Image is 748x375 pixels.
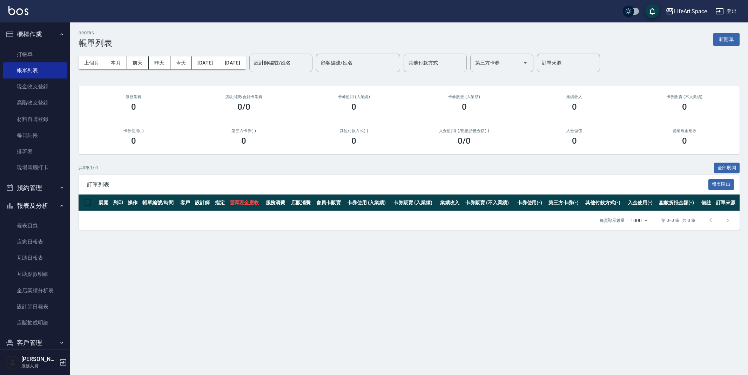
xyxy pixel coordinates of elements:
p: 共 0 筆, 1 / 0 [79,165,98,171]
img: Logo [8,6,28,15]
a: 排班表 [3,143,67,159]
th: 營業現金應收 [228,195,264,211]
button: 櫃檯作業 [3,25,67,43]
button: [DATE] [192,56,219,69]
th: 設計師 [193,195,213,211]
button: 客戶管理 [3,334,67,352]
p: 每頁顯示數量 [600,217,625,224]
h2: 卡券使用(-) [87,129,180,133]
th: 卡券販賣 (不入業績) [464,195,515,211]
a: 每日結帳 [3,127,67,143]
h2: 入金儲值 [528,129,621,133]
h2: 業績收入 [528,95,621,99]
h2: 入金使用(-) /點數折抵金額(-) [417,129,511,133]
button: 預約管理 [3,179,67,197]
h3: 0 [131,136,136,146]
div: LifeArt Space [674,7,707,16]
h5: [PERSON_NAME] [21,356,57,363]
h2: 其他付款方式(-) [307,129,400,133]
a: 現場電腦打卡 [3,159,67,176]
th: 列印 [112,195,126,211]
th: 客戶 [178,195,193,211]
h3: 服務消費 [87,95,180,99]
button: 上個月 [79,56,105,69]
h2: 卡券販賣 (入業績) [417,95,511,99]
h2: 第三方卡券(-) [197,129,290,133]
th: 服務消費 [264,195,289,211]
th: 業績收入 [438,195,464,211]
th: 指定 [213,195,228,211]
div: 1000 [628,211,650,230]
p: 第 0–0 筆 共 0 筆 [661,217,695,224]
th: 帳單編號/時間 [141,195,178,211]
button: 昨天 [149,56,170,69]
a: 現金收支登錄 [3,79,67,95]
h3: 0 [131,102,136,112]
th: 卡券使用 (入業績) [345,195,392,211]
a: 材料自購登錄 [3,111,67,127]
h3: 0 [351,136,356,146]
button: [DATE] [219,56,246,69]
h3: 帳單列表 [79,38,112,48]
h2: 卡券使用 (入業績) [307,95,400,99]
a: 新開單 [713,36,740,42]
a: 打帳單 [3,46,67,62]
a: 全店業績分析表 [3,282,67,299]
th: 其他付款方式(-) [584,195,626,211]
th: 訂單來源 [714,195,740,211]
th: 店販消費 [289,195,315,211]
th: 卡券販賣 (入業績) [392,195,438,211]
h3: 0/0 [237,102,250,112]
button: 全部展開 [714,163,740,173]
a: 高階收支登錄 [3,95,67,111]
button: 報表及分析 [3,197,67,215]
a: 互助日報表 [3,250,67,266]
a: 店家日報表 [3,234,67,250]
h3: 0 [682,136,687,146]
th: 入金使用(-) [626,195,658,211]
th: 會員卡販賣 [315,195,345,211]
span: 訂單列表 [87,181,708,188]
a: 互助點數明細 [3,266,67,282]
a: 設計師日報表 [3,299,67,315]
h3: 0 [682,102,687,112]
button: 前天 [127,56,149,69]
a: 店販抽成明細 [3,315,67,331]
h2: 營業現金應收 [638,129,731,133]
h2: ORDERS [79,31,112,35]
h3: 0 [351,102,356,112]
th: 第三方卡券(-) [547,195,584,211]
th: 備註 [700,195,714,211]
h2: 卡券販賣 (不入業績) [638,95,731,99]
button: 報表匯出 [708,179,734,190]
th: 點數折抵金額(-) [658,195,700,211]
button: Open [520,57,531,68]
button: 本月 [105,56,127,69]
th: 操作 [126,195,141,211]
h3: 0 [462,102,467,112]
a: 報表目錄 [3,218,67,234]
h3: 0 [572,102,577,112]
h2: 店販消費 /會員卡消費 [197,95,290,99]
a: 帳單列表 [3,62,67,79]
a: 報表匯出 [708,181,734,187]
h3: 0 [241,136,246,146]
button: save [645,4,659,18]
p: 服務人員 [21,363,57,369]
img: Person [6,355,20,369]
th: 卡券使用(-) [515,195,547,211]
button: 新開單 [713,33,740,46]
button: 登出 [713,5,740,18]
h3: 0 /0 [458,136,471,146]
button: 今天 [170,56,192,69]
th: 展開 [97,195,112,211]
h3: 0 [572,136,577,146]
button: LifeArt Space [663,4,710,19]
